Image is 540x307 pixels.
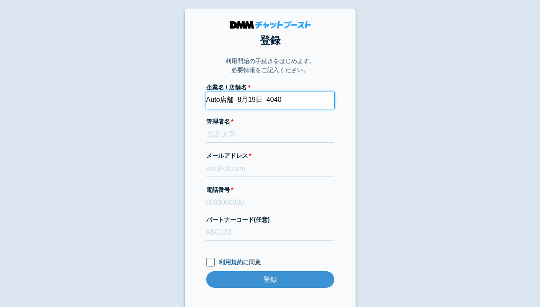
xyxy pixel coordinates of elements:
[225,57,315,75] p: 利用開始の手続きをはじめます。 必要情報をご記入ください。
[206,33,334,48] h1: 登録
[206,258,334,267] label: に同意
[206,224,334,241] input: ABC123
[206,185,334,194] label: 電話番号
[206,117,334,126] label: 管理者名
[230,21,311,29] img: DMMチャットブースト
[206,194,334,211] input: 0000000000
[206,160,334,177] input: xxx@cb.com
[219,259,243,266] a: 利用規約
[206,92,334,109] input: 株式会社チャットブースト
[206,126,334,143] input: 会話 太郎
[206,215,334,224] label: パートナーコード(任意)
[206,151,334,160] label: メールアドレス
[206,83,334,92] label: 企業名 / 店舗名
[206,271,334,288] input: 登録
[206,258,215,266] input: 利用規約に同意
